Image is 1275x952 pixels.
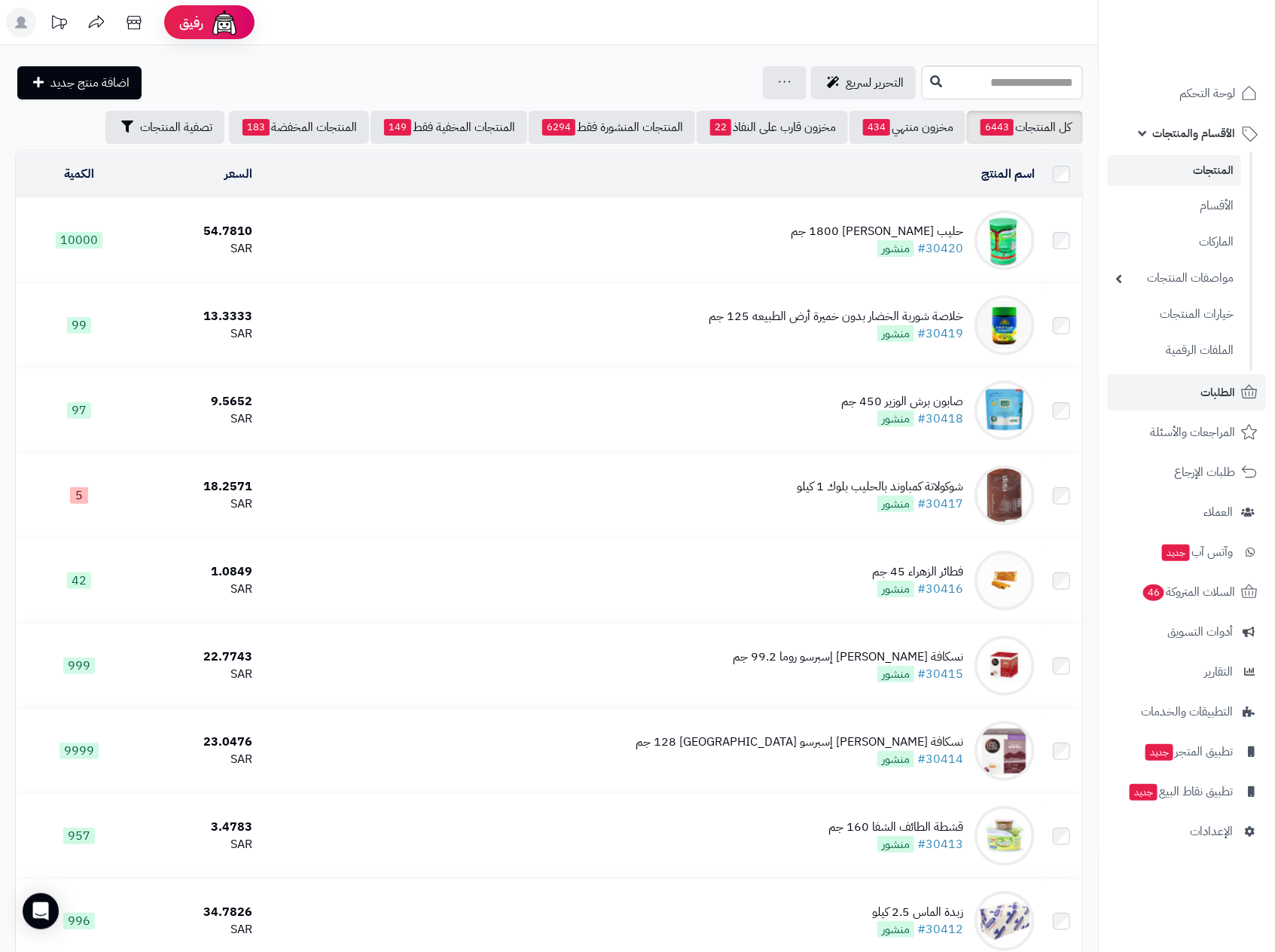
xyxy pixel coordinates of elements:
span: 6443 [981,119,1014,136]
div: نسكافة [PERSON_NAME] إسبرسو [GEOGRAPHIC_DATA] 128 جم [636,734,963,751]
a: المنتجات [1108,155,1241,186]
a: المنتجات المخفضة183 [229,111,369,144]
a: مواصفات المنتجات [1108,262,1241,294]
a: تطبيق المتجرجديد [1108,734,1266,770]
a: تطبيق نقاط البيعجديد [1108,773,1266,810]
span: جديد [1130,784,1158,801]
a: المنتجات المخفية فقط149 [371,111,527,144]
span: منشور [877,325,914,342]
span: 5 [70,487,88,504]
a: الطلبات [1108,374,1266,410]
a: التقارير [1108,654,1266,690]
a: #30419 [917,325,963,343]
div: 22.7743 [148,648,252,666]
span: لوحة التحكم [1179,83,1235,104]
span: 99 [67,317,91,334]
span: منشور [877,836,914,853]
a: وآتس آبجديد [1108,534,1266,570]
span: وآتس آب [1161,542,1233,563]
span: 183 [242,119,270,136]
img: قشطة الطائف الشفا 160 جم [975,806,1035,866]
span: 9999 [59,743,99,759]
span: منشور [877,581,914,597]
span: 999 [63,658,95,674]
a: الإعدادات [1108,813,1266,850]
img: نسكافة دولتشي غوستو إسبرسو نابولي 128 جم [975,721,1035,781]
div: SAR [148,836,252,853]
a: الملفات الرقمية [1108,334,1241,367]
span: السلات المتروكة [1142,581,1235,603]
div: 34.7826 [148,904,252,921]
a: #30420 [917,240,963,258]
span: اضافة منتج جديد [50,74,130,92]
img: فطائر الزهراء 45 جم [975,551,1035,611]
span: رفيق [179,14,203,32]
div: فطائر الزهراء 45 جم [872,563,963,581]
span: الطلبات [1200,382,1235,403]
a: كل المنتجات6443 [967,111,1083,144]
div: شوكولاتة كمباوند بالحليب بلوك 1 كيلو [797,478,963,496]
a: #30416 [917,580,963,598]
span: منشور [877,496,914,512]
span: طلبات الإرجاع [1174,462,1235,483]
a: المراجعات والأسئلة [1108,414,1266,450]
div: SAR [148,410,252,428]
div: SAR [148,581,252,598]
a: #30418 [917,410,963,428]
a: لوحة التحكم [1108,75,1266,111]
img: نسكافة دولتشي غوستو إسبرسو روما 99.2 جم [975,636,1035,696]
span: أدوات التسويق [1167,621,1233,642]
span: 6294 [542,119,575,136]
a: التحرير لسريع [811,66,916,99]
div: صابون برش الوزير 450 جم [841,393,963,410]
div: 18.2571 [148,478,252,496]
a: مخزون قارب على النفاذ22 [697,111,848,144]
a: #30415 [917,665,963,683]
span: جديد [1162,545,1190,561]
span: 10000 [56,232,102,249]
div: SAR [148,325,252,343]
div: 9.5652 [148,393,252,410]
div: SAR [148,751,252,768]
a: السعر [224,165,252,183]
span: جديد [1145,744,1173,761]
a: الماركات [1108,226,1241,258]
span: منشور [877,751,914,767]
a: الأقسام [1108,190,1241,222]
a: #30417 [917,495,963,513]
div: SAR [148,496,252,513]
img: صابون برش الوزير 450 جم [975,380,1035,441]
img: logo-2.png [1173,40,1261,72]
a: السلات المتروكة46 [1108,574,1266,610]
span: تطبيق نقاط البيع [1128,781,1233,802]
img: شوكولاتة كمباوند بالحليب بلوك 1 كيلو [975,465,1035,526]
div: قشطة الطائف الشفا 160 جم [828,819,963,836]
span: 996 [63,913,95,929]
img: زبدة الماس 2.5 كيلو [975,891,1035,951]
span: التقارير [1204,661,1233,682]
a: اضافة منتج جديد [17,66,142,99]
span: 957 [63,828,95,844]
span: تطبيق المتجر [1144,741,1233,762]
a: #30412 [917,920,963,938]
button: تصفية المنتجات [105,111,224,144]
div: SAR [148,921,252,938]
a: تحديثات المنصة [40,8,78,41]
div: 23.0476 [148,734,252,751]
img: ai-face.png [209,8,239,38]
div: زبدة الماس 2.5 كيلو [872,904,963,921]
a: الكمية [64,165,94,183]
span: منشور [877,240,914,257]
span: 149 [384,119,411,136]
a: أدوات التسويق [1108,614,1266,650]
span: المراجعات والأسئلة [1150,422,1235,443]
div: حليب [PERSON_NAME] 1800 جم [791,223,963,240]
span: التحرير لسريع [846,74,904,92]
span: 22 [710,119,731,136]
span: منشور [877,410,914,427]
span: 46 [1143,584,1164,601]
span: تصفية المنتجات [140,118,212,136]
div: نسكافة [PERSON_NAME] إسبرسو روما 99.2 جم [733,648,963,666]
a: العملاء [1108,494,1266,530]
a: طلبات الإرجاع [1108,454,1266,490]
